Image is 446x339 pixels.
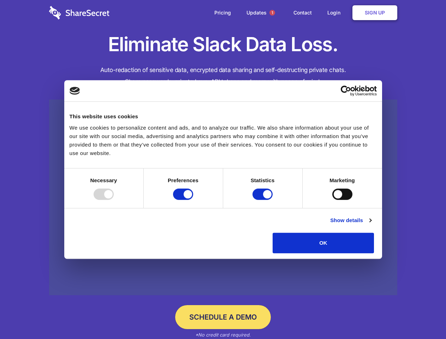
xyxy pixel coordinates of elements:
h1: Eliminate Slack Data Loss. [49,32,397,57]
a: Show details [330,216,371,225]
img: logo [70,87,80,95]
strong: Statistics [251,177,275,183]
a: Pricing [207,2,238,24]
a: Contact [286,2,319,24]
a: Login [320,2,351,24]
a: Sign Up [352,5,397,20]
div: We use cookies to personalize content and ads, and to analyze our traffic. We also share informat... [70,124,377,157]
img: logo-wordmark-white-trans-d4663122ce5f474addd5e946df7df03e33cb6a1c49d2221995e7729f52c070b2.svg [49,6,109,19]
button: OK [273,233,374,253]
a: Usercentrics Cookiebot - opens in a new window [315,85,377,96]
strong: Preferences [168,177,198,183]
div: This website uses cookies [70,112,377,121]
strong: Marketing [329,177,355,183]
span: 1 [269,10,275,16]
a: Wistia video thumbnail [49,100,397,296]
h4: Auto-redaction of sensitive data, encrypted data sharing and self-destructing private chats. Shar... [49,64,397,88]
a: Schedule a Demo [175,305,271,329]
strong: Necessary [90,177,117,183]
em: *No credit card required. [195,332,251,338]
